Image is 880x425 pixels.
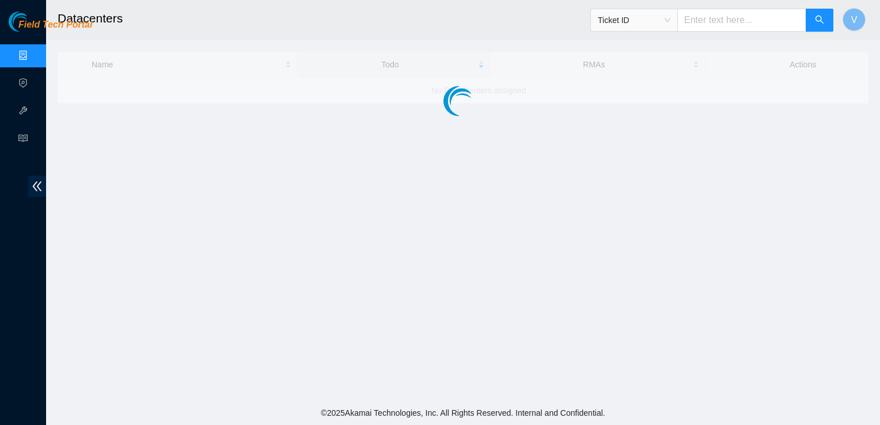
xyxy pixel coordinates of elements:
[18,20,92,31] span: Field Tech Portal
[18,128,28,151] span: read
[9,21,92,36] a: Akamai TechnologiesField Tech Portal
[851,13,858,27] span: V
[815,15,824,26] span: search
[598,12,670,29] span: Ticket ID
[9,12,58,32] img: Akamai Technologies
[28,176,46,197] span: double-left
[46,401,880,425] footer: © 2025 Akamai Technologies, Inc. All Rights Reserved. Internal and Confidential.
[806,9,833,32] button: search
[677,9,806,32] input: Enter text here...
[843,8,866,31] button: V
